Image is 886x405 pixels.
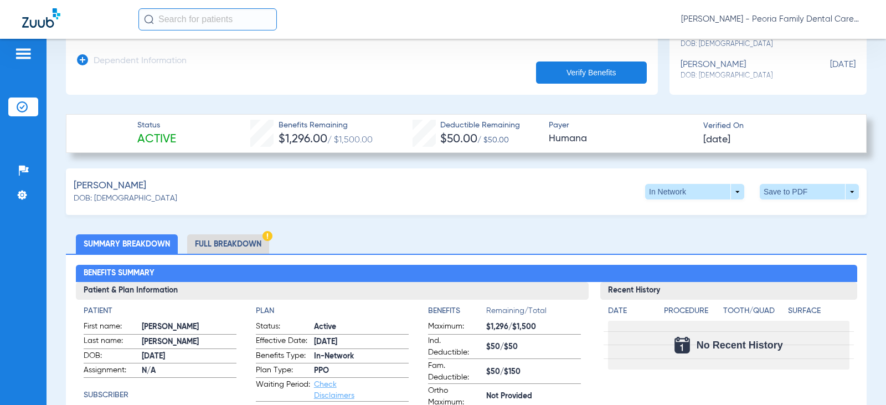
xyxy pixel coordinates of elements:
[327,136,373,145] span: / $1,500.00
[760,184,859,199] button: Save to PDF
[800,60,856,80] span: [DATE]
[94,56,187,67] h3: Dependent Information
[723,305,784,321] app-breakdown-title: Tooth/Quad
[279,134,327,145] span: $1,296.00
[697,340,783,351] span: No Recent History
[608,305,655,321] app-breakdown-title: Date
[262,231,272,241] img: Hazard
[256,379,310,401] span: Waiting Period:
[84,305,236,317] h4: Patient
[486,391,581,402] span: Not Provided
[187,234,269,254] li: Full Breakdown
[84,350,138,363] span: DOB:
[314,336,409,348] span: [DATE]
[84,335,138,348] span: Last name:
[486,366,581,378] span: $50/$150
[142,321,236,333] span: [PERSON_NAME]
[664,305,719,321] app-breakdown-title: Procedure
[681,71,800,81] span: DOB: [DEMOGRAPHIC_DATA]
[314,365,409,377] span: PPO
[314,351,409,362] span: In-Network
[440,134,477,145] span: $50.00
[664,305,719,317] h4: Procedure
[645,184,744,199] button: In Network
[142,365,236,377] span: N/A
[256,350,310,363] span: Benefits Type:
[428,305,486,321] app-breakdown-title: Benefits
[137,120,176,131] span: Status
[144,14,154,24] img: Search Icon
[256,335,310,348] span: Effective Date:
[142,336,236,348] span: [PERSON_NAME]
[600,282,857,300] h3: Recent History
[74,179,146,193] span: [PERSON_NAME]
[486,305,581,321] span: Remaining/Total
[84,365,138,378] span: Assignment:
[256,305,409,317] h4: Plan
[428,335,482,358] span: Ind. Deductible:
[674,337,690,353] img: Calendar
[681,60,800,80] div: [PERSON_NAME]
[84,389,236,401] h4: Subscriber
[74,193,177,204] span: DOB: [DEMOGRAPHIC_DATA]
[681,14,864,25] span: [PERSON_NAME] - Peoria Family Dental Care
[279,120,373,131] span: Benefits Remaining
[536,61,647,84] button: Verify Benefits
[608,305,655,317] h4: Date
[723,305,784,317] h4: Tooth/Quad
[428,305,486,317] h4: Benefits
[314,321,409,333] span: Active
[681,39,800,49] span: DOB: [DEMOGRAPHIC_DATA]
[314,381,354,399] a: Check Disclaimers
[76,265,857,283] h2: Benefits Summary
[703,120,848,132] span: Verified On
[256,365,310,378] span: Plan Type:
[22,8,60,28] img: Zuub Logo
[703,133,730,147] span: [DATE]
[14,47,32,60] img: hamburger-icon
[440,120,520,131] span: Deductible Remaining
[486,341,581,353] span: $50/$50
[76,282,589,300] h3: Patient & Plan Information
[549,120,694,131] span: Payer
[788,305,849,317] h4: Surface
[477,136,509,144] span: / $50.00
[76,234,178,254] li: Summary Breakdown
[137,132,176,147] span: Active
[84,321,138,334] span: First name:
[138,8,277,30] input: Search for patients
[142,351,236,362] span: [DATE]
[549,132,694,146] span: Humana
[486,321,581,333] span: $1,296/$1,500
[256,321,310,334] span: Status:
[788,305,849,321] app-breakdown-title: Surface
[428,360,482,383] span: Fam. Deductible:
[428,321,482,334] span: Maximum:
